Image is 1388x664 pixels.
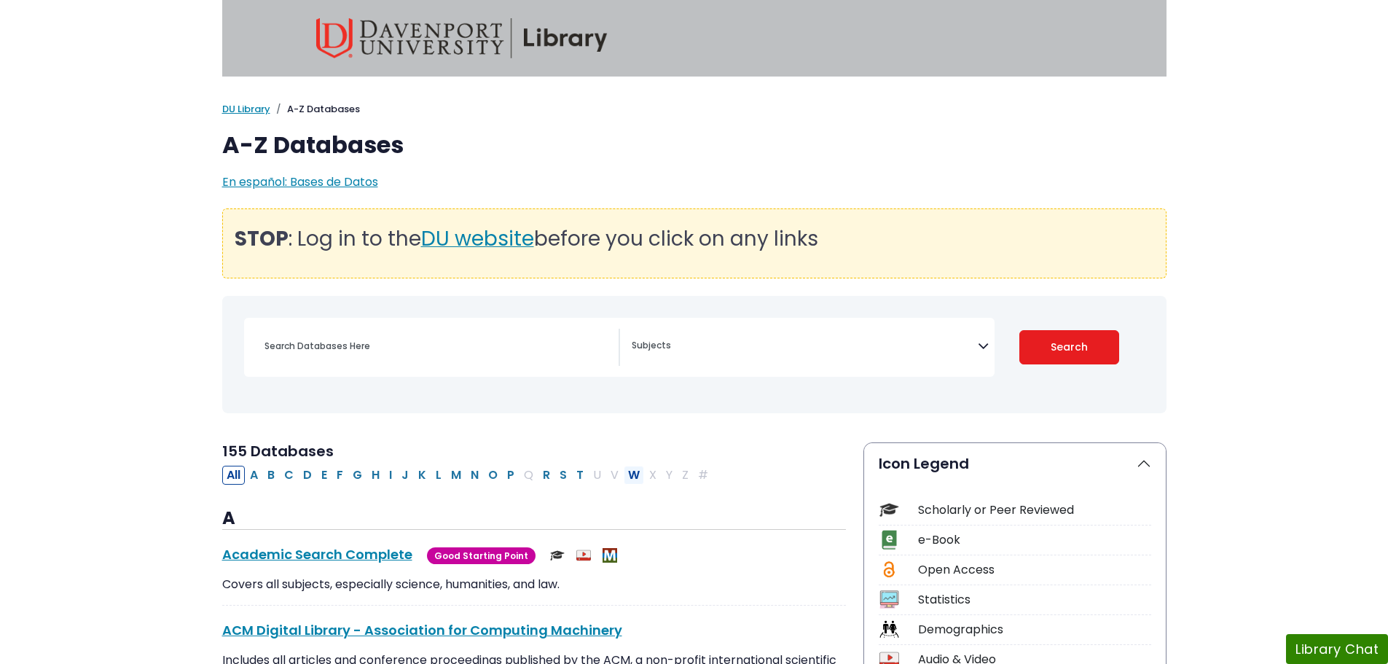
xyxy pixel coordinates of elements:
a: DU Library [222,102,270,116]
nav: breadcrumb [222,102,1167,117]
div: Statistics [918,591,1151,609]
button: Filter Results S [555,466,571,485]
input: Search database by title or keyword [256,335,619,356]
h3: A [222,508,846,530]
img: Icon Demographics [879,620,899,639]
div: Demographics [918,621,1151,638]
button: Filter Results K [414,466,431,485]
button: Submit for Search Results [1019,330,1119,364]
div: Open Access [918,561,1151,579]
button: Filter Results N [466,466,483,485]
span: Good Starting Point [427,547,536,564]
img: Icon e-Book [879,530,899,550]
img: Icon Open Access [880,560,898,579]
button: Filter Results P [503,466,519,485]
button: Filter Results J [397,466,413,485]
nav: Search filters [222,296,1167,413]
button: Filter Results R [538,466,554,485]
button: Filter Results G [348,466,366,485]
button: All [222,466,245,485]
img: Icon Statistics [879,590,899,609]
img: Audio & Video [576,548,591,563]
button: Filter Results I [385,466,396,485]
button: Filter Results M [447,466,466,485]
li: A-Z Databases [270,102,360,117]
button: Filter Results B [263,466,279,485]
div: Alpha-list to filter by first letter of database name [222,466,714,483]
p: Covers all subjects, especially science, humanities, and law. [222,576,846,593]
span: before you click on any links [534,224,818,253]
h1: A-Z Databases [222,131,1167,159]
span: DU website [421,224,534,253]
textarea: Search [632,341,978,353]
span: : Log in to the [235,224,421,253]
button: Filter Results A [246,466,262,485]
a: ACM Digital Library - Association for Computing Machinery [222,621,622,639]
button: Filter Results W [624,466,644,485]
button: Filter Results T [572,466,588,485]
a: DU website [421,235,534,249]
button: Library Chat [1286,634,1388,664]
span: 155 Databases [222,441,334,461]
a: En español: Bases de Datos [222,173,378,190]
img: MeL (Michigan electronic Library) [603,548,617,563]
div: e-Book [918,531,1151,549]
button: Filter Results F [332,466,348,485]
div: Scholarly or Peer Reviewed [918,501,1151,519]
button: Icon Legend [864,443,1166,484]
a: Academic Search Complete [222,545,412,563]
button: Filter Results C [280,466,298,485]
button: Filter Results D [299,466,316,485]
strong: STOP [235,224,289,253]
img: Scholarly or Peer Reviewed [550,548,565,563]
button: Filter Results L [431,466,446,485]
button: Filter Results H [367,466,384,485]
img: Davenport University Library [316,18,608,58]
button: Filter Results E [317,466,332,485]
button: Filter Results O [484,466,502,485]
img: Icon Scholarly or Peer Reviewed [879,500,899,520]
